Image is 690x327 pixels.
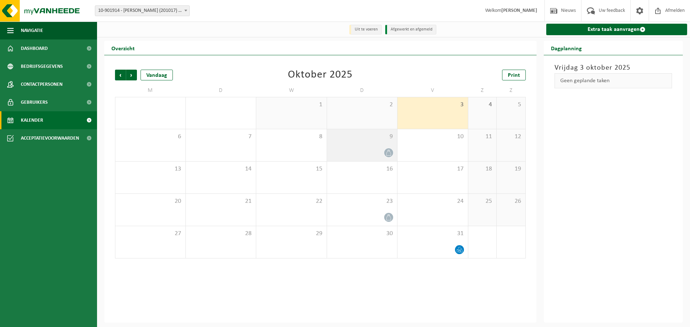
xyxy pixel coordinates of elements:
span: 4 [472,101,493,109]
li: Uit te voeren [349,25,382,34]
li: Afgewerkt en afgemeld [385,25,436,34]
h2: Dagplanning [544,41,589,55]
span: 21 [189,197,253,205]
h3: Vrijdag 3 oktober 2025 [555,62,672,73]
div: Oktober 2025 [288,70,353,80]
span: 8 [260,133,323,141]
div: Vandaag [141,70,173,80]
span: 26 [500,197,521,205]
span: Acceptatievoorwaarden [21,129,79,147]
span: 29 [260,230,323,238]
span: 2 [331,101,394,109]
span: 17 [401,165,464,173]
span: Dashboard [21,39,48,57]
span: 16 [331,165,394,173]
span: Gebruikers [21,93,48,111]
a: Print [502,70,526,80]
span: 25 [472,197,493,205]
strong: [PERSON_NAME] [501,8,537,13]
span: 30 [331,230,394,238]
span: Volgende [126,70,137,80]
span: Navigatie [21,22,43,39]
span: 22 [260,197,323,205]
span: Kalender [21,111,43,129]
span: 11 [472,133,493,141]
span: 23 [331,197,394,205]
span: 14 [189,165,253,173]
span: 9 [331,133,394,141]
span: 7 [189,133,253,141]
span: 1 [260,101,323,109]
td: M [115,84,186,97]
td: D [327,84,398,97]
span: 19 [500,165,521,173]
span: Bedrijfsgegevens [21,57,63,75]
td: V [397,84,468,97]
span: 27 [119,230,182,238]
td: Z [497,84,525,97]
span: 10-901914 - AVA AALST (201017) - AALST [95,5,190,16]
span: 5 [500,101,521,109]
span: Vorige [115,70,126,80]
a: Extra taak aanvragen [546,24,687,35]
h2: Overzicht [104,41,142,55]
span: 6 [119,133,182,141]
span: 12 [500,133,521,141]
td: W [256,84,327,97]
span: 13 [119,165,182,173]
span: 18 [472,165,493,173]
span: 20 [119,197,182,205]
td: Z [468,84,497,97]
span: 28 [189,230,253,238]
div: Geen geplande taken [555,73,672,88]
span: 3 [401,101,464,109]
span: Print [508,73,520,78]
span: 15 [260,165,323,173]
span: 10 [401,133,464,141]
span: 24 [401,197,464,205]
span: 31 [401,230,464,238]
span: Contactpersonen [21,75,63,93]
span: 10-901914 - AVA AALST (201017) - AALST [95,6,189,16]
td: D [186,84,257,97]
